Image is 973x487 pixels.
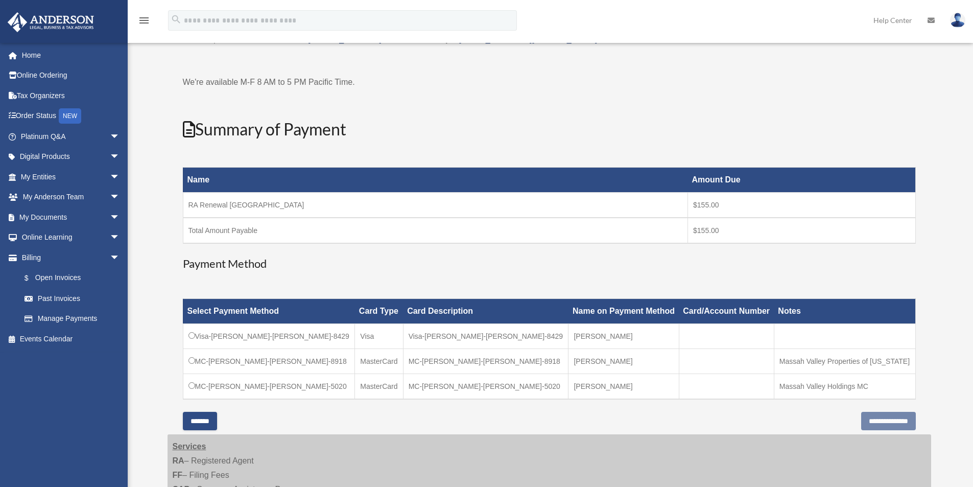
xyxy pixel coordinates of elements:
[679,299,774,324] th: Card/Account Number
[7,227,135,248] a: Online Learningarrow_drop_down
[173,442,206,451] strong: Services
[59,108,81,124] div: NEW
[183,349,355,374] td: MC-[PERSON_NAME]-[PERSON_NAME]-8918
[7,187,135,207] a: My Anderson Teamarrow_drop_down
[183,118,916,141] h2: Summary of Payment
[688,218,915,243] td: $155.00
[403,374,568,400] td: MC-[PERSON_NAME]-[PERSON_NAME]-5020
[7,147,135,167] a: Digital Productsarrow_drop_down
[138,14,150,27] i: menu
[183,168,688,193] th: Name
[688,168,915,193] th: Amount Due
[14,309,130,329] a: Manage Payments
[110,247,130,268] span: arrow_drop_down
[30,272,35,285] span: $
[7,207,135,227] a: My Documentsarrow_drop_down
[568,374,679,400] td: [PERSON_NAME]
[173,456,184,465] strong: RA
[7,45,135,65] a: Home
[110,187,130,208] span: arrow_drop_down
[355,299,403,324] th: Card Type
[110,167,130,188] span: arrow_drop_down
[7,65,135,86] a: Online Ordering
[183,299,355,324] th: Select Payment Method
[110,227,130,248] span: arrow_drop_down
[183,218,688,243] td: Total Amount Payable
[171,14,182,25] i: search
[110,207,130,228] span: arrow_drop_down
[183,256,916,272] h3: Payment Method
[403,324,568,349] td: Visa-[PERSON_NAME]-[PERSON_NAME]-8429
[568,299,679,324] th: Name on Payment Method
[183,193,688,218] td: RA Renewal [GEOGRAPHIC_DATA]
[138,18,150,27] a: menu
[568,349,679,374] td: [PERSON_NAME]
[459,35,597,43] a: [EMAIL_ADDRESS][DOMAIN_NAME]
[7,106,135,127] a: Order StatusNEW
[308,35,382,43] a: [PHONE_NUMBER]
[688,193,915,218] td: $155.00
[7,126,135,147] a: Platinum Q&Aarrow_drop_down
[183,75,916,89] p: We're available M-F 8 AM to 5 PM Pacific Time.
[774,299,915,324] th: Notes
[355,374,403,400] td: MasterCard
[110,126,130,147] span: arrow_drop_down
[7,329,135,349] a: Events Calendar
[183,374,355,400] td: MC-[PERSON_NAME]-[PERSON_NAME]-5020
[355,324,403,349] td: Visa
[403,349,568,374] td: MC-[PERSON_NAME]-[PERSON_NAME]-8918
[568,324,679,349] td: [PERSON_NAME]
[950,13,965,28] img: User Pic
[110,147,130,168] span: arrow_drop_down
[7,85,135,106] a: Tax Organizers
[5,12,97,32] img: Anderson Advisors Platinum Portal
[774,374,915,400] td: Massah Valley Holdings MC
[183,324,355,349] td: Visa-[PERSON_NAME]-[PERSON_NAME]-8429
[14,268,125,289] a: $Open Invoices
[173,471,183,479] strong: FF
[7,247,130,268] a: Billingarrow_drop_down
[14,288,130,309] a: Past Invoices
[403,299,568,324] th: Card Description
[355,349,403,374] td: MasterCard
[7,167,135,187] a: My Entitiesarrow_drop_down
[774,349,915,374] td: Massah Valley Properties of [US_STATE]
